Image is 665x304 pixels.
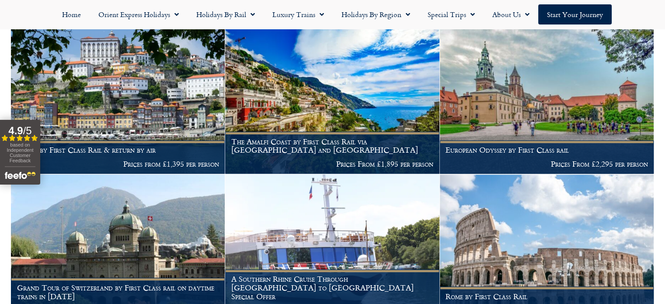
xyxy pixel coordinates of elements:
[4,4,661,24] nav: Menu
[231,137,433,154] h1: The Amalfi Coast by First Class Rail via [GEOGRAPHIC_DATA] and [GEOGRAPHIC_DATA]
[90,4,188,24] a: Orient Express Holidays
[53,4,90,24] a: Home
[440,28,654,174] a: European Odyssey by First Class rail Prices From £2,295 per person
[231,275,433,301] h1: A Southern Rhine Cruise Through [GEOGRAPHIC_DATA] to [GEOGRAPHIC_DATA] Special Offer
[231,160,433,168] p: Prices From £1,895 per person
[419,4,484,24] a: Special Trips
[17,160,219,168] p: Prices from £1,395 per person
[17,283,219,301] h1: Grand Tour of Switzerland by First Class rail on daytime trains in [DATE]
[446,160,648,168] p: Prices From £2,295 per person
[264,4,333,24] a: Luxury Trains
[188,4,264,24] a: Holidays by Rail
[333,4,419,24] a: Holidays by Region
[17,146,219,154] h1: Porto by First Class Rail & return by air
[538,4,612,24] a: Start your Journey
[11,28,225,174] a: Porto by First Class Rail & return by air Prices from £1,395 per person
[484,4,538,24] a: About Us
[446,292,648,301] h1: Rome by First Class Rail
[225,28,439,174] a: The Amalfi Coast by First Class Rail via [GEOGRAPHIC_DATA] and [GEOGRAPHIC_DATA] Prices From £1,8...
[446,146,648,154] h1: European Odyssey by First Class rail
